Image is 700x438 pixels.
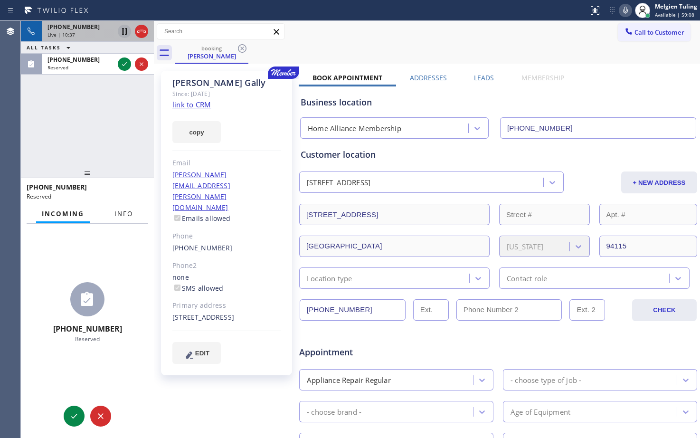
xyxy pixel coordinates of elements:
[172,284,223,293] label: SMS allowed
[135,25,148,38] button: Hang up
[114,209,133,218] span: Info
[172,231,281,242] div: Phone
[176,52,247,60] div: [PERSON_NAME]
[176,42,247,63] div: Frank Gally
[511,374,581,385] div: - choose type of job -
[174,215,180,221] input: Emails allowed
[172,300,281,311] div: Primary address
[307,273,352,284] div: Location type
[36,205,90,223] button: Incoming
[599,236,698,257] input: ZIP
[301,148,696,161] div: Customer location
[499,204,590,225] input: Street #
[307,374,391,385] div: Appliance Repair Regular
[64,406,85,427] button: Accept
[307,406,361,417] div: - choose brand -
[521,73,564,82] label: Membership
[634,28,684,37] span: Call to Customer
[118,57,131,71] button: Accept
[413,299,449,321] input: Ext.
[299,204,490,225] input: Address
[172,77,281,88] div: [PERSON_NAME] Gally
[410,73,447,82] label: Addresses
[172,121,221,143] button: copy
[172,260,281,271] div: Phone2
[172,170,230,212] a: [PERSON_NAME][EMAIL_ADDRESS][PERSON_NAME][DOMAIN_NAME]
[90,406,111,427] button: Reject
[655,2,697,10] div: Melgien Tuling
[619,4,632,17] button: Mute
[655,11,694,18] span: Available | 59:08
[618,23,691,41] button: Call to Customer
[312,73,382,82] label: Book Appointment
[172,158,281,169] div: Email
[27,182,87,191] span: [PHONE_NUMBER]
[135,57,148,71] button: Reject
[599,204,698,225] input: Apt. #
[195,350,209,357] span: EDIT
[632,299,697,321] button: CHECK
[308,123,401,134] div: Home Alliance Membership
[27,192,51,200] span: Reserved
[511,406,570,417] div: Age of Equipment
[174,285,180,291] input: SMS allowed
[75,335,100,343] span: Reserved
[621,171,697,193] button: + NEW ADDRESS
[299,346,431,359] span: Appointment
[27,44,61,51] span: ALL TASKS
[456,299,562,321] input: Phone Number 2
[47,31,75,38] span: Live | 10:37
[109,205,139,223] button: Info
[500,117,696,139] input: Phone Number
[172,342,221,364] button: EDIT
[300,299,406,321] input: Phone Number
[47,56,100,64] span: [PHONE_NUMBER]
[21,42,80,53] button: ALL TASKS
[172,272,281,294] div: none
[47,64,68,71] span: Reserved
[157,24,284,39] input: Search
[301,96,696,109] div: Business location
[118,25,131,38] button: Hold Customer
[172,312,281,323] div: [STREET_ADDRESS]
[172,243,233,252] a: [PHONE_NUMBER]
[299,236,490,257] input: City
[53,324,122,334] span: [PHONE_NUMBER]
[172,88,281,99] div: Since: [DATE]
[474,73,494,82] label: Leads
[507,273,547,284] div: Contact role
[172,214,231,223] label: Emails allowed
[42,209,84,218] span: Incoming
[569,299,605,321] input: Ext. 2
[307,177,370,188] div: [STREET_ADDRESS]
[176,45,247,52] div: booking
[172,100,211,109] a: link to CRM
[47,23,100,31] span: [PHONE_NUMBER]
